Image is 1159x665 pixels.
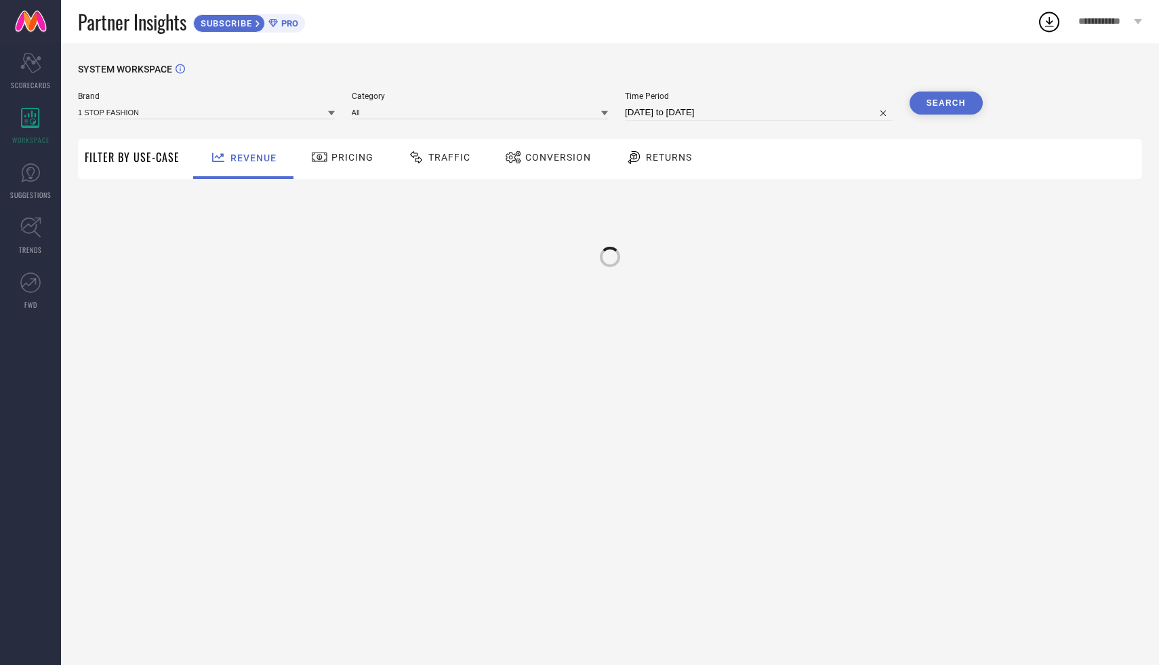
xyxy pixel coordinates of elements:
span: Brand [78,92,335,101]
span: Category [352,92,609,101]
span: Returns [646,152,692,163]
span: FWD [24,300,37,310]
span: SUGGESTIONS [10,190,52,200]
button: Search [910,92,983,115]
span: Traffic [428,152,470,163]
a: SUBSCRIBEPRO [193,11,305,33]
span: TRENDS [19,245,42,255]
span: Filter By Use-Case [85,149,180,165]
span: SYSTEM WORKSPACE [78,64,172,75]
span: Pricing [331,152,373,163]
span: Conversion [525,152,591,163]
span: Partner Insights [78,8,186,36]
div: Open download list [1037,9,1061,34]
span: WORKSPACE [12,135,49,145]
span: SCORECARDS [11,80,51,90]
span: SUBSCRIBE [194,18,256,28]
span: Time Period [625,92,893,101]
input: Select time period [625,104,893,121]
span: Revenue [230,153,277,163]
span: PRO [278,18,298,28]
